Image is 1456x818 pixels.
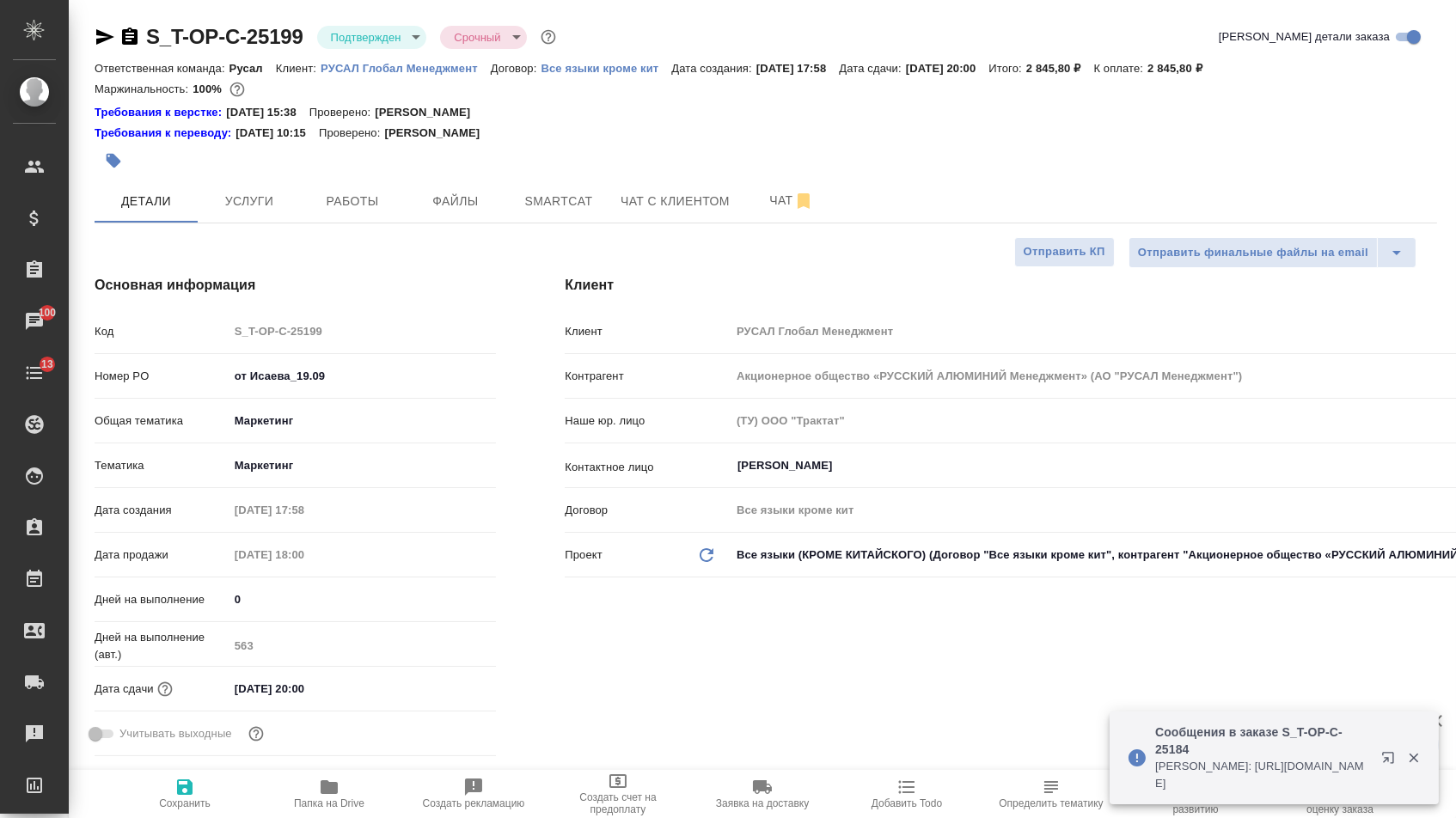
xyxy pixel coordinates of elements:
a: Все языки кроме кит [541,60,671,75]
div: Нажми, чтобы открыть папку с инструкцией [95,104,226,121]
button: Определить тематику [979,770,1123,818]
span: Smartcat [517,191,600,212]
button: Отправить финальные файлы на email [1129,237,1378,268]
span: Отправить КП [1024,242,1105,262]
span: Заявка на доставку [716,797,809,809]
input: ✎ Введи что-нибудь [229,676,379,701]
p: Русал [229,62,276,75]
span: Чат [750,190,833,211]
span: Файлы [414,191,497,212]
p: 2 845,80 ₽ [1026,62,1094,75]
button: Подтвержден [326,30,407,45]
span: 100 [28,304,67,321]
button: Сохранить [113,770,257,818]
input: ✎ Введи что-нибудь [229,363,497,388]
span: Создать счет на предоплату [556,791,680,815]
p: Контактное лицо [565,459,731,476]
button: Создать счет на предоплату [546,770,690,818]
button: Закрыть [1396,750,1431,766]
button: Добавить Todo [835,770,979,818]
div: Подтвержден [317,26,427,49]
p: 2 845,80 ₽ [1147,62,1215,75]
p: [DATE] 10:15 [236,125,319,142]
p: [PERSON_NAME] [384,125,492,142]
button: Заявка на доставку [690,770,835,818]
button: Добавить тэг [95,142,132,180]
p: Проверено: [309,104,376,121]
button: Скопировать ссылку [119,27,140,47]
p: Ответственная команда: [95,62,229,75]
button: Доп статусы указывают на важность/срочность заказа [537,26,560,48]
h4: Клиент [565,275,1437,296]
button: Отправить КП [1014,237,1115,267]
a: 13 [4,351,64,394]
div: Маркетинг [229,406,497,436]
button: Скопировать ссылку для ЯМессенджера [95,27,115,47]
span: [PERSON_NAME] детали заказа [1219,28,1390,46]
p: [DATE] 17:58 [756,62,840,75]
p: Дата сдачи [95,681,154,698]
input: ✎ Введи что-нибудь [229,587,497,612]
p: Дата создания [95,502,229,519]
svg: Отписаться [793,191,814,211]
div: split button [1129,237,1416,268]
span: Работы [311,191,394,212]
button: Папка на Drive [257,770,401,818]
p: Дней на выполнение (авт.) [95,629,229,663]
button: Выбери, если сб и вс нужно считать рабочими днями для выполнения заказа. [245,723,267,745]
span: Папка на Drive [294,797,364,809]
a: РУСАЛ Глобал Менеджмент [321,60,491,75]
span: Отправить финальные файлы на email [1138,243,1368,263]
div: Подтвержден [440,26,526,49]
span: Услуги [208,191,291,212]
a: S_T-OP-C-25199 [146,25,303,48]
p: Маржинальность: [95,82,193,95]
p: 100% [193,82,226,95]
span: Добавить Todo [872,797,942,809]
p: Контрагент [565,368,731,385]
p: Дата сдачи: [839,62,905,75]
p: [PERSON_NAME]: [URL][DOMAIN_NAME] [1155,758,1370,792]
p: Сообщения в заказе S_T-OP-C-25184 [1155,723,1370,758]
p: Дата продажи [95,546,229,564]
p: [PERSON_NAME] [375,104,483,121]
p: [DATE] 20:00 [906,62,989,75]
p: [DATE] 15:38 [226,104,309,121]
p: Дата создания: [671,62,756,75]
input: Пустое поле [229,498,379,522]
span: Сохранить [159,797,211,809]
h4: Основная информация [95,275,496,296]
p: Дней на выполнение [95,591,229,608]
a: 100 [4,300,64,343]
p: Номер PO [95,368,229,385]
button: Если добавить услуги и заполнить их объемом, то дата рассчитается автоматически [154,678,176,700]
p: Общая тематика [95,412,229,430]
input: Пустое поле [229,542,379,567]
button: Открыть в новой вкладке [1371,741,1412,782]
span: Детали [105,191,187,212]
p: Проверено: [319,125,385,142]
p: Итого: [988,62,1025,75]
p: Тематика [95,457,229,474]
a: Требования к переводу: [95,125,236,142]
span: Создать рекламацию [423,797,525,809]
p: Наше юр. лицо [565,412,731,430]
p: Код [95,323,229,340]
span: Чат с клиентом [621,191,730,212]
p: РУСАЛ Глобал Менеджмент [321,62,491,75]
span: Учитывать выходные [119,725,232,742]
button: 0.00 RUB; [226,78,248,101]
div: Маркетинг [229,451,497,480]
p: Клиент [565,323,731,340]
p: Договор: [491,62,541,75]
input: Пустое поле [229,633,497,658]
a: Требования к верстке: [95,104,226,121]
span: Определить тематику [999,797,1103,809]
button: Срочный [449,30,505,45]
p: Проект [565,546,603,564]
p: Все языки кроме кит [541,62,671,75]
p: Договор [565,502,731,519]
div: Нажми, чтобы открыть папку с инструкцией [95,125,236,142]
input: Пустое поле [229,319,497,344]
p: К оплате: [1093,62,1147,75]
